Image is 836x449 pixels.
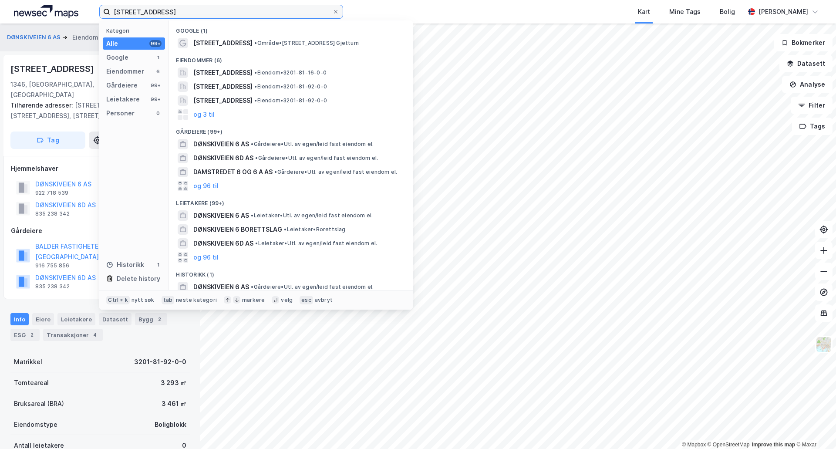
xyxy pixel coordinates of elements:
[774,34,833,51] button: Bokmerker
[10,313,29,325] div: Info
[193,139,249,149] span: DØNSKIVEIEN 6 AS
[7,33,62,42] button: DØNSKIVEIEN 6 AS
[193,38,253,48] span: [STREET_ADDRESS]
[14,378,49,388] div: Tomteareal
[106,38,118,49] div: Alle
[193,95,253,106] span: [STREET_ADDRESS]
[193,153,253,163] span: DØNSKIVEIEN 6D AS
[682,442,706,448] a: Mapbox
[155,68,162,75] div: 6
[169,264,413,280] div: Historikk (1)
[300,296,313,304] div: esc
[281,297,293,304] div: velg
[669,7,701,17] div: Mine Tags
[193,252,219,263] button: og 96 til
[284,226,345,233] span: Leietaker • Borettslag
[106,296,130,304] div: Ctrl + k
[10,132,85,149] button: Tag
[792,118,833,135] button: Tags
[155,419,186,430] div: Boligblokk
[816,336,832,353] img: Z
[255,155,258,161] span: •
[162,398,186,409] div: 3 461 ㎡
[169,122,413,137] div: Gårdeiere (99+)
[149,96,162,103] div: 99+
[752,442,795,448] a: Improve this map
[169,20,413,36] div: Google (1)
[110,5,332,18] input: Søk på adresse, matrikkel, gårdeiere, leietakere eller personer
[193,109,215,120] button: og 3 til
[193,167,273,177] span: DAMSTREDET 6 OG 6 A AS
[106,27,165,34] div: Kategori
[758,7,808,17] div: [PERSON_NAME]
[251,212,373,219] span: Leietaker • Utl. av egen/leid fast eiendom el.
[708,442,750,448] a: OpenStreetMap
[117,273,160,284] div: Delete history
[106,108,135,118] div: Personer
[14,398,64,409] div: Bruksareal (BRA)
[106,94,140,105] div: Leietakere
[14,357,42,367] div: Matrikkel
[193,282,249,292] span: DØNSKIVEIEN 6 AS
[193,181,219,191] button: og 96 til
[169,193,413,209] div: Leietakere (99+)
[254,69,257,76] span: •
[155,54,162,61] div: 1
[134,357,186,367] div: 3201-81-92-0-0
[162,296,175,304] div: tab
[193,224,282,235] span: DØNSKIVEIEN 6 BORETTSLAG
[131,297,155,304] div: nytt søk
[779,55,833,72] button: Datasett
[193,238,253,249] span: DØNSKIVEIEN 6D AS
[32,313,54,325] div: Eiere
[99,313,131,325] div: Datasett
[274,169,277,175] span: •
[10,62,96,76] div: [STREET_ADDRESS]
[254,83,257,90] span: •
[251,141,253,147] span: •
[254,83,327,90] span: Eiendom • 3201-81-92-0-0
[251,141,374,148] span: Gårdeiere • Utl. av egen/leid fast eiendom el.
[10,101,75,109] span: Tilhørende adresser:
[251,284,253,290] span: •
[14,5,78,18] img: logo.a4113a55bc3d86da70a041830d287a7e.svg
[792,407,836,449] iframe: Chat Widget
[254,40,257,46] span: •
[11,226,189,236] div: Gårdeiere
[193,81,253,92] span: [STREET_ADDRESS]
[106,260,144,270] div: Historikk
[274,169,397,176] span: Gårdeiere • Utl. av egen/leid fast eiendom el.
[782,76,833,93] button: Analyse
[176,297,217,304] div: neste kategori
[43,329,103,341] div: Transaksjoner
[161,378,186,388] div: 3 293 ㎡
[35,283,70,290] div: 835 238 342
[255,240,377,247] span: Leietaker • Utl. av egen/leid fast eiendom el.
[35,210,70,217] div: 835 238 342
[315,297,333,304] div: avbryt
[149,82,162,89] div: 99+
[193,210,249,221] span: DØNSKIVEIEN 6 AS
[149,40,162,47] div: 99+
[11,163,189,174] div: Hjemmelshaver
[72,32,98,43] div: Eiendom
[193,68,253,78] span: [STREET_ADDRESS]
[254,69,327,76] span: Eiendom • 3201-81-16-0-0
[254,40,358,47] span: Område • [STREET_ADDRESS] Gjettum
[251,212,253,219] span: •
[242,297,265,304] div: markere
[10,100,183,121] div: [STREET_ADDRESS], [STREET_ADDRESS], [STREET_ADDRESS]
[57,313,95,325] div: Leietakere
[106,80,138,91] div: Gårdeiere
[255,240,258,246] span: •
[106,66,144,77] div: Eiendommer
[155,315,164,324] div: 2
[254,97,327,104] span: Eiendom • 3201-81-92-0-0
[35,262,69,269] div: 916 755 856
[135,313,167,325] div: Bygg
[792,407,836,449] div: Kontrollprogram for chat
[284,226,287,233] span: •
[791,97,833,114] button: Filter
[720,7,735,17] div: Bolig
[169,50,413,66] div: Eiendommer (6)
